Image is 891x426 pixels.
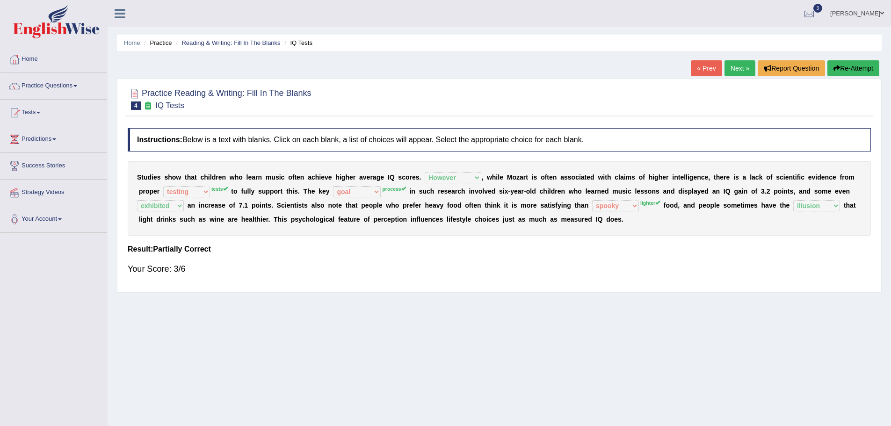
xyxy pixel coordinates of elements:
b: s [275,173,279,181]
b: h [289,188,293,195]
b: s [622,188,626,195]
b: c [755,173,759,181]
b: c [427,188,430,195]
b: u [262,188,266,195]
b: d [590,173,594,181]
b: a [712,188,716,195]
b: w [487,173,492,181]
b: i [547,188,549,195]
b: s [294,188,298,195]
b: c [281,173,285,181]
b: r [555,188,557,195]
b: i [503,188,505,195]
b: m [848,173,854,181]
b: e [720,173,724,181]
b: a [620,173,624,181]
b: e [637,188,640,195]
b: l [635,188,637,195]
b: I [388,173,390,181]
b: d [532,188,536,195]
b: i [279,173,281,181]
b: e [297,173,300,181]
b: r [455,188,457,195]
b: f [797,173,799,181]
b: h [492,173,496,181]
b: c [540,188,543,195]
a: Predictions [0,126,107,150]
b: k [759,173,763,181]
b: e [587,173,590,181]
a: Your Account [0,206,107,230]
b: e [514,188,518,195]
b: m [266,173,271,181]
b: c [701,173,705,181]
b: l [498,173,500,181]
b: e [808,173,812,181]
b: l [692,188,694,195]
b: l [247,188,249,195]
b: r [278,188,280,195]
b: o [526,188,530,195]
b: t [678,173,681,181]
a: Next » [724,60,755,76]
b: i [469,188,471,195]
b: s [776,173,780,181]
b: l [530,188,532,195]
b: e [441,188,444,195]
b: i [340,173,341,181]
b: d [671,188,675,195]
b: r [523,173,526,181]
b: t [141,173,144,181]
b: n [258,173,262,181]
b: l [586,188,587,195]
b: a [373,173,377,181]
b: p [270,188,274,195]
b: h [345,173,349,181]
b: i [783,173,785,181]
b: Instructions: [137,136,182,144]
b: f [770,173,773,181]
b: c [200,173,204,181]
b: t [714,173,716,181]
b: i [626,188,628,195]
b: T [304,188,308,195]
b: i [496,173,498,181]
b: i [319,173,321,181]
b: i [815,173,817,181]
b: o [478,188,483,195]
b: c [801,173,804,181]
b: a [252,173,255,181]
b: l [618,173,620,181]
b: l [750,173,752,181]
b: e [558,188,561,195]
b: s [419,188,423,195]
b: f [292,173,295,181]
b: e [705,173,709,181]
b: h [204,173,208,181]
b: i [409,188,411,195]
b: h [335,173,340,181]
b: s [631,173,635,181]
b: s [568,173,572,181]
b: s [564,173,568,181]
b: e [549,173,553,181]
a: Home [0,46,107,70]
b: d [212,173,216,181]
button: Report Question [758,60,825,76]
b: h [649,173,653,181]
b: c [780,173,783,181]
b: p [149,188,153,195]
b: u [144,173,148,181]
b: r [255,173,258,181]
b: g [341,173,346,181]
b: e [412,173,416,181]
b: e [380,173,384,181]
b: e [500,173,503,181]
b: w [176,173,181,181]
b: e [153,173,157,181]
b: d [678,188,682,195]
b: Q [390,173,395,181]
b: f [545,173,547,181]
b: M [507,173,513,181]
span: 4 [131,101,141,110]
